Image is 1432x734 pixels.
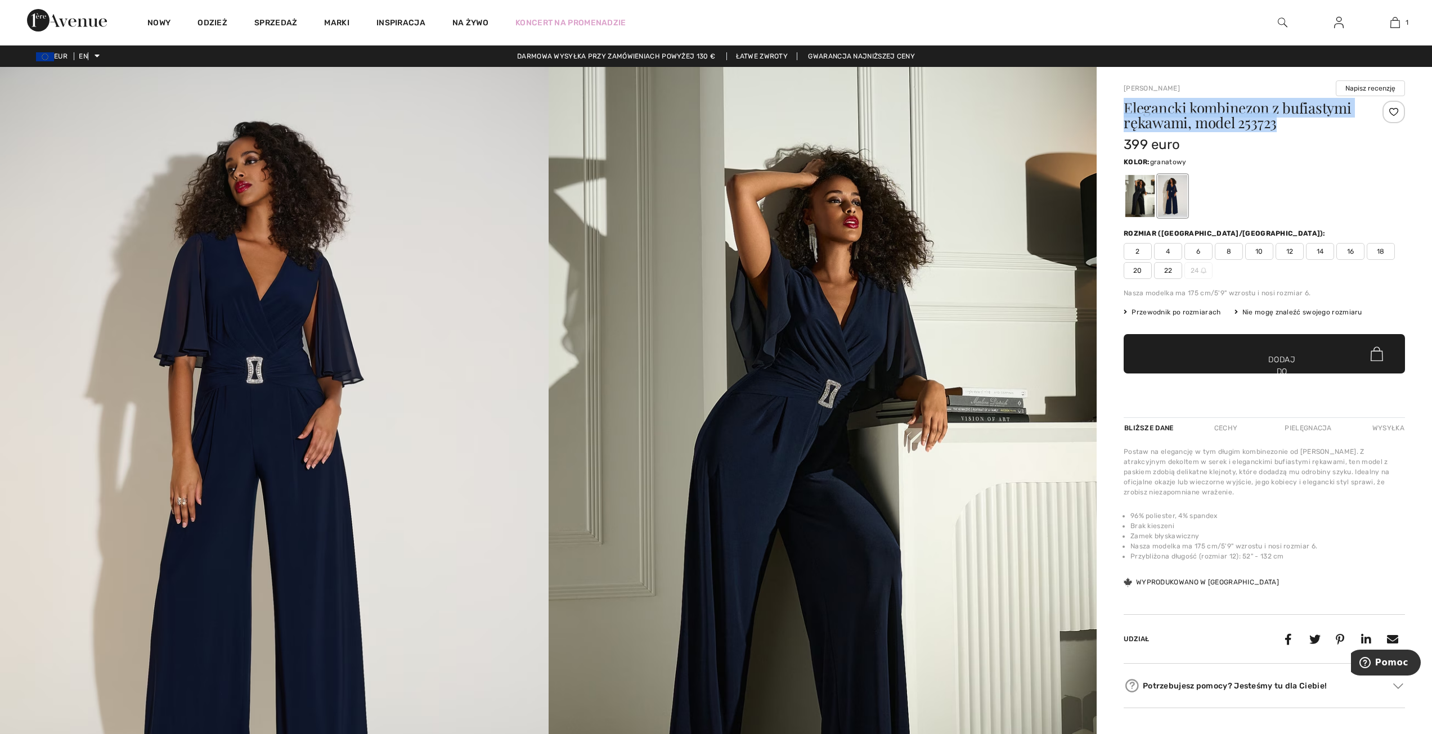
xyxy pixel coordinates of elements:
[1124,635,1150,643] font: Udział
[1124,289,1310,297] font: Nasza modelka ma 175 cm/5'9" wzrostu i nosi rozmiar 6.
[1124,448,1389,496] font: Postaw na elegancję w tym długim kombinezonie od [PERSON_NAME]. Z atrakcyjnym dekoltem w serek i ...
[324,18,349,28] font: Marki
[54,52,68,60] font: EUR
[1377,247,1385,255] font: 18
[736,52,788,60] font: Łatwe zwroty
[452,17,488,29] a: Na żywo
[1264,354,1300,389] font: Dodaj do koszyka
[1351,650,1421,678] iframe: Otwieranie spektrum dostępnych dodatkowych informacji
[1196,247,1200,255] font: 6
[452,18,488,28] font: Na żywo
[1130,512,1218,520] font: 96% poliester, 4% spandex
[1130,522,1174,530] font: Brak kieszeni
[1345,84,1395,92] font: Napisz recenzję
[1135,247,1139,255] font: 2
[1242,308,1362,316] font: Nie mogę znaleźć swojego rozmiaru
[1214,424,1238,432] font: Cechy
[1255,247,1263,255] font: 10
[1136,578,1279,586] font: Wyprodukowano w [GEOGRAPHIC_DATA]
[254,18,297,28] font: Sprzedaż
[1325,16,1353,30] a: Zalogować się
[1150,158,1187,166] font: granatowy
[27,9,107,31] img: Aleja 1ère
[1286,247,1294,255] font: 12
[1124,424,1174,432] font: Bliższe dane
[1191,267,1199,274] font: 24
[1317,247,1324,255] font: 14
[1336,80,1405,96] button: Napisz recenzję
[515,17,626,29] a: Koncert na promenadzie
[515,18,626,28] font: Koncert na promenadzie
[508,52,724,60] a: Darmowa wysyłka przy zamówieniach powyżej 130 €
[1347,247,1354,255] font: 16
[36,52,54,61] img: Euro
[1367,16,1422,29] a: 1
[1130,542,1317,550] font: Nasza modelka ma 175 cm/5'9" wzrostu i nosi rozmiar 6.
[1133,267,1142,274] font: 20
[147,18,170,28] font: Nowy
[517,52,715,60] font: Darmowa wysyłka przy zamówieniach powyżej 130 €
[808,52,915,60] font: Gwarancja najniższej ceny
[1393,683,1403,689] img: Arrow2.svg
[1278,16,1287,29] img: wyszukaj na stronie internetowej
[376,18,425,28] font: Inspiracja
[1130,552,1284,560] font: Przybliżona długość (rozmiar 12): 52" - 132 cm
[197,18,227,28] font: Odzież
[1158,175,1187,217] div: Niebieski o północy
[799,52,924,60] a: Gwarancja najniższej ceny
[147,18,170,30] a: Nowy
[324,18,349,30] a: Marki
[726,52,798,60] a: Łatwe zwroty
[1124,84,1180,92] a: [PERSON_NAME]
[1125,175,1155,217] div: Czarny
[1130,532,1199,540] font: Zamek błyskawiczny
[1124,229,1326,237] font: Rozmiar ([GEOGRAPHIC_DATA]/[GEOGRAPHIC_DATA]):
[254,18,297,30] a: Sprzedaż
[1124,158,1150,166] font: Kolor:
[1166,247,1170,255] font: 4
[1390,16,1400,29] img: Moja torba
[1164,267,1173,274] font: 22
[1334,16,1344,29] img: Moje informacje
[1371,346,1383,361] img: Bag.svg
[197,18,227,30] a: Odzież
[1406,19,1408,26] font: 1
[1143,681,1327,691] font: Potrzebujesz pomocy? Jesteśmy tu dla Ciebie!
[1372,424,1404,432] font: Wysyłka
[1124,98,1352,132] font: Elegancki kombinezon z bufiastymi rękawami, model 253723
[1227,247,1231,255] font: 8
[1285,424,1331,432] font: Pielęgnacja
[79,52,88,60] font: EN
[1124,137,1180,152] font: 399 euro
[1132,308,1220,316] font: Przewodnik po rozmiarach
[1201,268,1206,273] img: ring-m.svg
